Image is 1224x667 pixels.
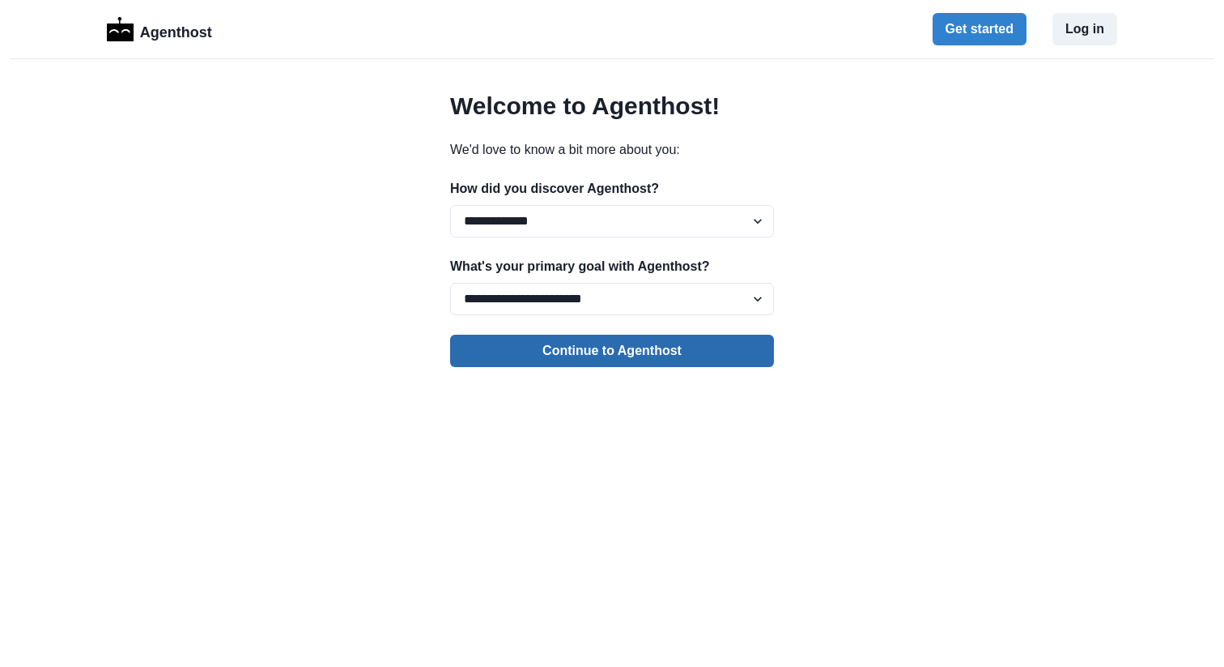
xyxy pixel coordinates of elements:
[140,15,212,44] p: Agenthost
[450,257,774,276] p: What's your primary goal with Agenthost?
[450,335,774,367] button: Continue to Agenthost
[933,13,1026,45] button: Get started
[107,15,212,44] a: LogoAgenthost
[450,179,774,199] p: How did you discover Agenthost?
[450,92,774,121] h2: Welcome to Agenthost!
[450,140,774,160] p: We'd love to know a bit more about you:
[107,17,134,41] img: Logo
[1052,13,1117,45] button: Log in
